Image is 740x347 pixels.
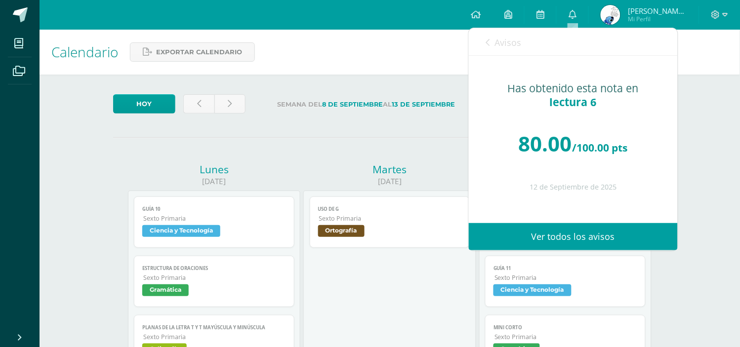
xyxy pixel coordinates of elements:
span: Mini corto [493,324,637,331]
div: Lunes [128,162,300,176]
strong: 13 de Septiembre [392,101,455,108]
span: Estructura de oraciones [142,265,286,271]
span: Uso de g [318,206,462,212]
span: Mi Perfil [628,15,687,23]
a: Guía 10Sexto PrimariaCiencia y Tecnología [134,196,294,248]
a: Estructura de oracionesSexto PrimariaGramática [134,256,294,307]
span: Sexto Primaria [494,333,637,341]
div: Martes [303,162,476,176]
span: Sexto Primaria [319,214,462,223]
span: Sexto Primaria [143,333,286,341]
span: Ciencia y Tecnología [142,225,220,237]
a: Exportar calendario [130,42,255,62]
span: Exportar calendario [156,43,242,61]
a: Guía 11Sexto PrimariaCiencia y Tecnología [485,256,646,307]
span: Ciencia y Tecnología [493,284,572,296]
span: lectura 6 [550,95,597,109]
span: [PERSON_NAME][US_STATE] [628,6,687,16]
span: Avisos [495,37,522,48]
span: Guía 11 [493,265,637,271]
span: Gramática [142,284,189,296]
span: Sexto Primaria [143,214,286,223]
span: Ortografía [318,225,365,237]
img: 2f3557b5a2cbc9257661ae254945c66b.png [601,5,620,25]
div: [DATE] [303,176,476,187]
div: Has obtenido esta nota en [489,81,658,109]
label: Semana del al [253,94,479,115]
span: Guía 10 [142,206,286,212]
span: Sexto Primaria [494,273,637,282]
strong: 8 de Septiembre [323,101,383,108]
span: Calendario [51,42,118,61]
span: /100.00 pts [573,141,628,154]
a: Hoy [113,94,175,114]
a: Uso de gSexto PrimariaOrtografía [310,196,470,248]
span: Sexto Primaria [143,273,286,282]
span: 80.00 [519,129,572,157]
div: 12 de Septiembre de 2025 [489,183,658,192]
div: [DATE] [128,176,300,187]
a: Ver todos los avisos [469,223,678,250]
span: PLANAS DE LA LETRA T y t mayúscula y minúscula [142,324,286,331]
